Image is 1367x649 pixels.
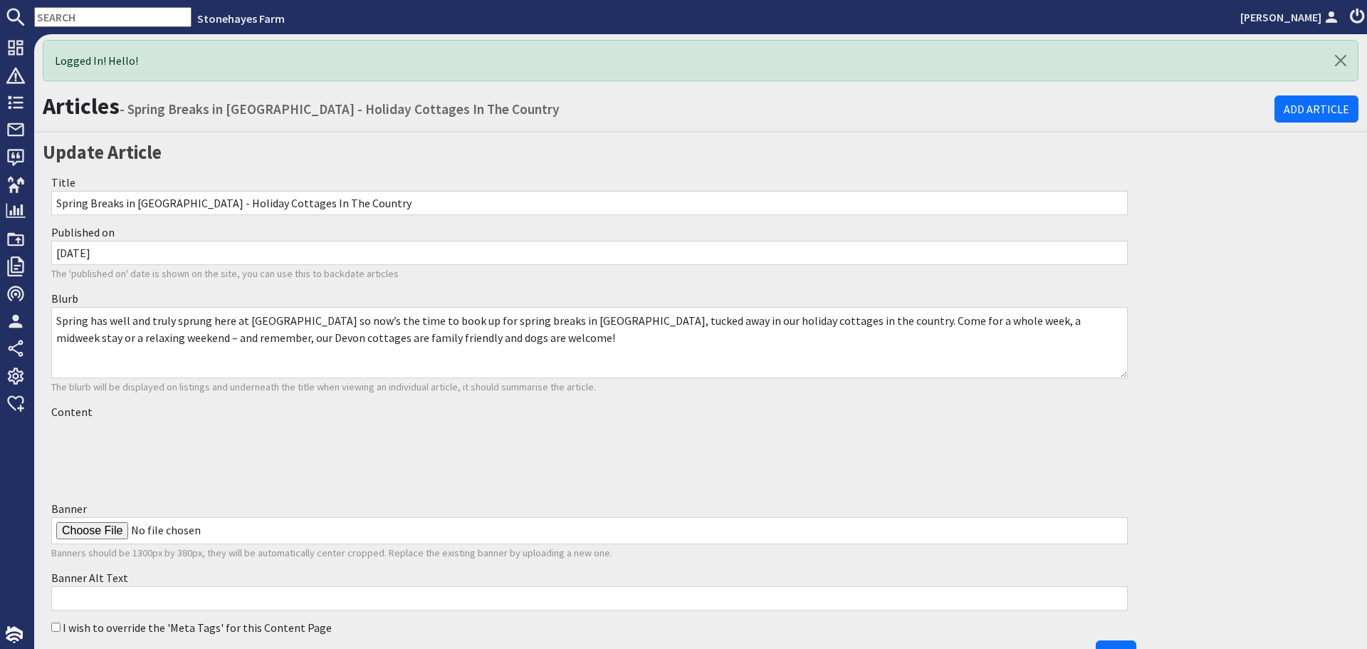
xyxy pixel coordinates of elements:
p: The blurb will be displayed on listings and underneath the title when viewing an individual artic... [51,380,1128,395]
label: Published on [51,225,115,239]
h2: Update Article [43,138,1136,167]
a: Articles [43,92,120,120]
label: Blurb [51,291,78,306]
input: SEARCH [34,7,192,27]
label: Content [51,405,93,419]
img: staytech_i_w-64f4e8e9ee0a9c174fd5317b4b171b261742d2d393467e5bdba4413f4f884c10.svg [6,626,23,643]
textarea: Spring has well and truly sprung here at [GEOGRAPHIC_DATA] so now’s the time to book up for sprin... [51,307,1128,378]
a: Add Article [1274,95,1358,123]
label: I wish to override the 'Meta Tags' for this Content Page [63,621,332,635]
input: Title [51,191,1128,215]
small: - Spring Breaks in [GEOGRAPHIC_DATA] - Holiday Cottages In The Country [120,100,560,118]
a: [PERSON_NAME] [1240,9,1341,26]
label: Title [51,175,75,189]
a: Stonehayes Farm [197,11,285,26]
label: Banner [51,502,87,516]
p: Banners should be 1300px by 380px, they will be automatically center cropped. Replace the existin... [51,546,1128,561]
p: The 'published on' date is shown on the site, you can use this to backdate articles [51,266,1128,282]
div: Logged In! Hello! [43,40,1358,81]
label: Banner Alt Text [51,571,128,585]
